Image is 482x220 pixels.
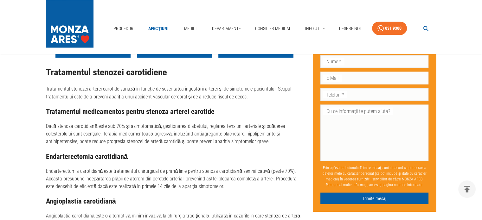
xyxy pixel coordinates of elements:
a: 031 9300 [372,22,407,35]
a: Consilier Medical [252,22,293,35]
p: Prin apăsarea butonului , sunt de acord cu prelucrarea datelor mele cu caracter personal (ce pot ... [320,162,428,190]
a: Despre Noi [336,22,363,35]
h3: Angioplastia carotidiană [46,197,303,205]
a: Departamente [209,22,243,35]
h3: Endarterectomia carotidiană [46,152,303,160]
h3: Tratamentul medicamentos pentru stenoza arterei carotide [46,107,303,115]
a: Medici [180,22,200,35]
a: Afecțiuni [146,22,171,35]
a: Info Utile [303,22,327,35]
b: Trimite mesaj [360,165,381,170]
h2: Tratamentul stenozei carotidiene [46,67,303,78]
a: Proceduri [111,22,137,35]
button: Trimite mesaj [320,192,428,204]
div: 031 9300 [385,24,402,32]
p: Dacă stenoza carotidiană este sub 70% și asimptomatică, gestionarea diabetului, reglarea tensiuni... [46,122,303,145]
p: Tratamentul stenozei arterei carotide variază în funcție de severitatea îngustării arterei și de ... [46,85,303,100]
p: Endarterectomia carotidiană este tratamentul chirurgical de primă linie pentru stenoza carotidian... [46,167,303,190]
button: delete [458,180,476,198]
